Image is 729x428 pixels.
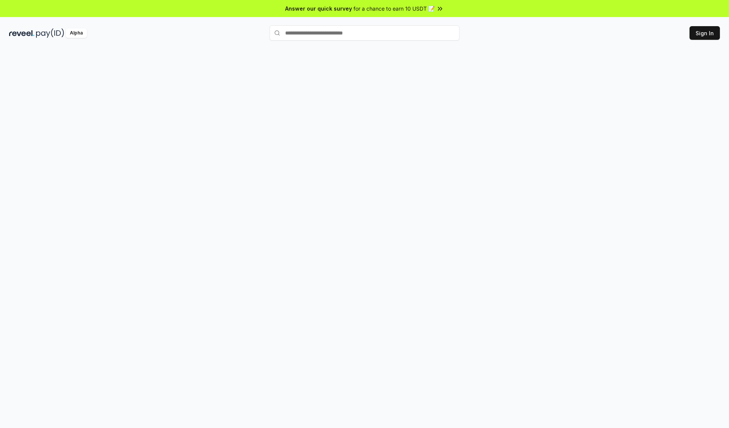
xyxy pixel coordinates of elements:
img: pay_id [36,28,64,38]
span: Answer our quick survey [285,5,352,13]
img: reveel_dark [9,28,35,38]
span: for a chance to earn 10 USDT 📝 [353,5,435,13]
button: Sign In [690,26,720,40]
div: Alpha [66,28,87,38]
